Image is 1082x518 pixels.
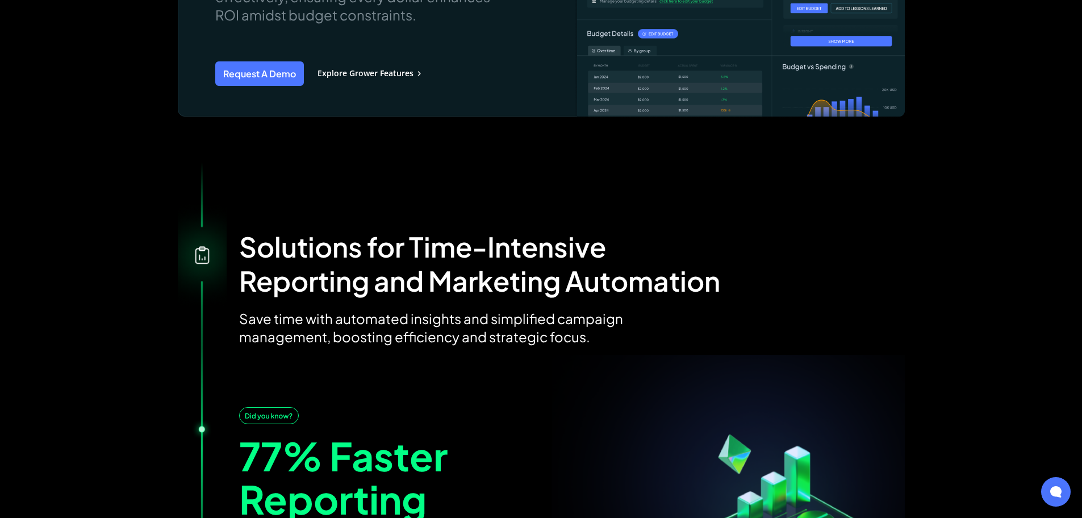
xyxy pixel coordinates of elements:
h2: Solutions for Time-Intensive Reporting and Marketing Automation [239,230,739,298]
a: Explore Grower Features [318,69,421,78]
div: Explore Grower Features [318,69,413,78]
iframe: profile [5,16,177,104]
a: Request A Demo [215,61,304,86]
p: Save time with automated insights and simplified campaign management, boosting efficiency and str... [239,309,639,346]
